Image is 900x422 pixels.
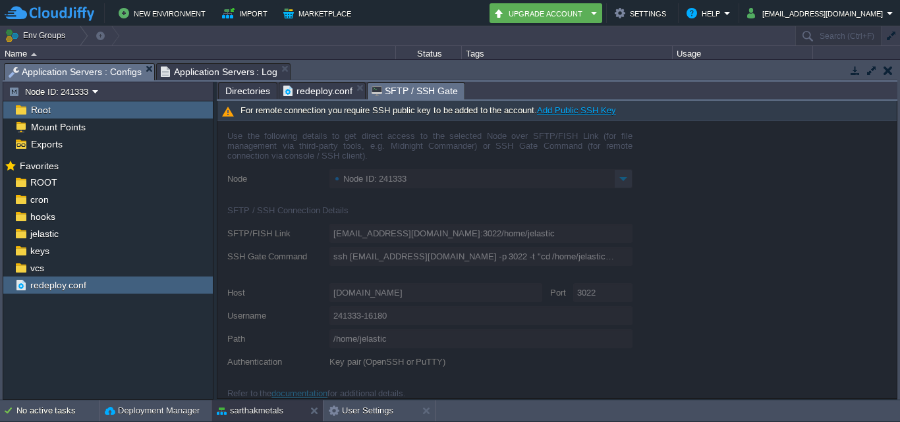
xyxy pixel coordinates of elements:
[31,53,37,56] img: AMDAwAAAACH5BAEAAAAALAAAAAABAAEAAAICRAEAOw==
[28,211,57,223] a: hooks
[28,279,88,291] a: redeploy.conf
[372,83,458,99] span: SFTP / SSH Gate
[5,26,70,45] button: Env Groups
[28,194,51,205] a: cron
[28,138,65,150] a: Exports
[537,105,616,115] a: Add Public SSH Key
[217,404,283,417] button: sarthakmetals
[279,82,366,99] li: /etc/jelastic/redeploy.conf
[28,245,51,257] a: keys
[1,46,395,61] div: Name
[217,101,897,121] div: For remote connection you require SSH public key to be added to the account.
[28,262,46,274] a: vcs
[16,400,99,421] div: No active tasks
[493,5,587,21] button: Upgrade Account
[119,5,210,21] button: New Environment
[28,121,88,133] a: Mount Points
[747,5,887,21] button: [EMAIL_ADDRESS][DOMAIN_NAME]
[5,5,94,22] img: CloudJiffy
[161,64,278,80] span: Application Servers : Log
[17,161,61,171] a: Favorites
[9,64,142,80] span: Application Servers : Configs
[222,5,271,21] button: Import
[17,160,61,172] span: Favorites
[28,104,53,116] a: Root
[105,404,200,417] button: Deployment Manager
[397,46,461,61] div: Status
[225,83,270,99] span: Directories
[673,46,812,61] div: Usage
[687,5,724,21] button: Help
[463,46,672,61] div: Tags
[9,86,92,97] button: Node ID: 241333
[28,176,59,188] a: ROOT
[28,228,61,240] a: jelastic
[615,5,670,21] button: Settings
[283,5,355,21] button: Marketplace
[283,83,352,99] span: redeploy.conf
[329,404,393,417] button: User Settings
